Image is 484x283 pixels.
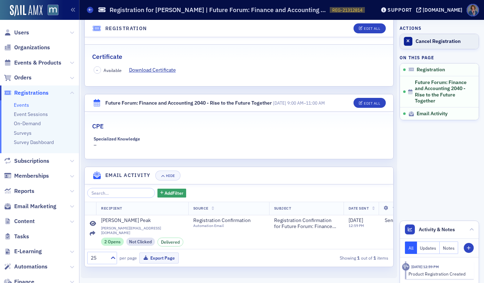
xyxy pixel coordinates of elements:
span: [PERSON_NAME][EMAIL_ADDRESS][DOMAIN_NAME] [101,226,183,235]
div: Sent [385,217,419,224]
div: Specialized Knowledge [94,136,140,141]
time: 12:59 PM [349,223,364,228]
span: Source [193,206,208,211]
span: Registration [417,67,445,73]
span: Registrations [14,89,49,97]
button: Hide [155,171,180,181]
a: On-Demand [14,120,41,127]
span: Reports [14,187,34,195]
div: 2 Opens [101,238,124,245]
a: Reports [4,187,34,195]
div: Not Clicked [126,238,155,245]
div: [PERSON_NAME] Peak [101,217,151,224]
span: Automations [14,263,48,271]
span: Tasks [14,233,29,240]
a: Content [4,217,35,225]
span: Memberships [14,172,49,180]
a: Organizations [4,44,50,51]
div: Product Registration Created [408,271,469,277]
h1: Registration for [PERSON_NAME] | Future Forum: Finance and Accounting 2040 - Rise to the Future T... [110,6,326,14]
span: Future Forum: Finance and Accounting 2040 - Rise to the Future Together [415,79,469,104]
a: Memberships [4,172,49,180]
h2: Certificate [92,52,122,61]
button: Edit All [354,23,385,33]
button: AddFilter [157,189,187,198]
a: Events [14,102,29,108]
span: Subject [274,206,291,211]
div: Future Forum: Finance and Accounting 2040 - Rise to the Future Together [105,99,272,107]
div: Edit All [364,101,380,105]
span: E-Learning [14,248,42,255]
a: Registrations [4,89,49,97]
span: Activity & Notes [419,226,455,233]
span: [DATE] [273,100,286,106]
a: Surveys [14,130,32,136]
strong: 1 [372,255,377,261]
span: Add Filter [165,190,183,196]
a: Cancel Registration [400,34,479,49]
span: Users [14,29,29,37]
span: Email Activity [417,111,447,117]
button: Updates [417,242,440,254]
span: Available [104,67,122,73]
a: Email Marketing [4,202,56,210]
div: – [94,136,161,149]
span: Registration Confirmation [193,217,258,224]
h4: Email Activity [105,172,151,179]
span: Registration Confirmation for Future Forum: Finance and Accounting 2040 - Rise to the Future Toge... [274,217,339,230]
span: Email Marketing [14,202,56,210]
a: Users [4,29,29,37]
span: [DATE] [349,217,363,223]
div: Showing out of items [293,255,388,261]
a: Events & Products [4,59,61,67]
a: [PERSON_NAME] Peak [101,217,183,224]
span: Recipient [101,206,122,211]
a: Registration ConfirmationAutomation Email [193,217,264,228]
a: Orders [4,74,32,82]
div: Activity [402,263,410,271]
input: Search… [87,188,155,198]
span: Profile [467,4,479,16]
span: Organizations [14,44,50,51]
div: Delivered [157,238,183,246]
div: [DOMAIN_NAME] [423,7,462,13]
h4: On this page [400,54,479,61]
span: Date Sent [349,206,369,211]
span: Orders [14,74,32,82]
time: 9:00 AM [287,100,304,106]
div: 25 [91,254,106,262]
img: SailAMX [48,5,59,16]
div: Cancel Registration [416,38,475,45]
button: Export Page [139,253,179,263]
span: Subscriptions [14,157,49,165]
span: Events & Products [14,59,61,67]
h4: Actions [400,25,422,31]
time: 11:00 AM [306,100,325,106]
time: 9/19/2025 12:59 PM [411,264,439,269]
button: [DOMAIN_NAME] [416,7,465,12]
a: Subscriptions [4,157,49,165]
label: per page [119,255,137,261]
a: Event Sessions [14,111,48,117]
div: Hide [166,174,175,178]
div: Support [388,7,412,13]
span: – [96,68,98,73]
span: REG-21312814 [332,7,362,13]
a: E-Learning [4,248,42,255]
strong: 1 [356,255,361,261]
div: Edit All [364,27,380,30]
img: SailAMX [10,5,43,16]
a: Download Certificate [129,66,181,74]
a: View Homepage [43,5,59,17]
h2: CPE [92,122,104,131]
button: Notes [440,242,458,254]
button: All [405,242,417,254]
button: Edit All [354,98,385,108]
a: Survey Dashboard [14,139,54,145]
a: Tasks [4,233,29,240]
span: – [273,100,325,106]
div: Automation Email [193,223,258,228]
a: Automations [4,263,48,271]
h4: Registration [105,25,147,32]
